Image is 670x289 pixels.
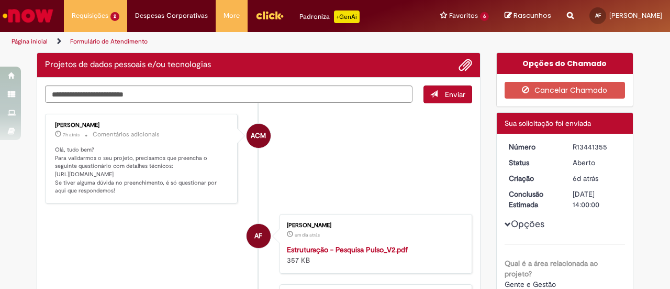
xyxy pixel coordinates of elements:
span: ACM [251,123,266,148]
p: +GenAi [334,10,360,23]
span: Sua solicitação foi enviada [505,119,591,128]
button: Cancelar Chamado [505,82,626,99]
span: um dia atrás [295,232,320,238]
span: AF [595,12,601,19]
time: 26/08/2025 12:03:48 [295,232,320,238]
span: AF [254,223,262,249]
a: Formulário de Atendimento [70,37,148,46]
span: 2 [110,12,119,21]
b: Qual é a área relacionada ao projeto? [505,259,598,279]
small: Comentários adicionais [93,130,160,139]
div: R13441355 [573,142,621,152]
span: 7h atrás [63,132,80,138]
span: Enviar [445,90,465,99]
div: Ana Carolina Melo Pereira [247,124,271,148]
textarea: Digite sua mensagem aqui... [45,85,412,103]
a: Página inicial [12,37,48,46]
span: Gente e Gestão [505,280,556,289]
img: click_logo_yellow_360x200.png [255,7,284,23]
div: Aryane Santos Ferreira [247,224,271,248]
span: 6d atrás [573,174,598,183]
span: More [224,10,240,21]
dt: Número [501,142,565,152]
time: 22/08/2025 20:03:02 [573,174,598,183]
img: ServiceNow [1,5,55,26]
div: Padroniza [299,10,360,23]
div: [DATE] 14:00:00 [573,189,621,210]
dt: Status [501,157,565,168]
time: 27/08/2025 15:31:43 [63,132,80,138]
span: Rascunhos [513,10,551,20]
a: Rascunhos [505,11,551,21]
h2: Projetos de dados pessoais e/ou tecnologias Histórico de tíquete [45,60,211,70]
button: Adicionar anexos [459,58,472,72]
ul: Trilhas de página [8,32,439,51]
div: 22/08/2025 20:03:02 [573,173,621,184]
button: Enviar [423,85,472,103]
div: Aberto [573,157,621,168]
div: [PERSON_NAME] [55,122,229,129]
span: Requisições [72,10,108,21]
div: Opções do Chamado [497,53,633,74]
div: [PERSON_NAME] [287,222,461,229]
div: 357 KB [287,244,461,265]
a: Estruturação - Pesquisa Pulso_V2.pdf [287,245,408,254]
dt: Criação [501,173,565,184]
span: [PERSON_NAME] [609,11,662,20]
dt: Conclusão Estimada [501,189,565,210]
span: 6 [480,12,489,21]
span: Favoritos [449,10,478,21]
span: Despesas Corporativas [135,10,208,21]
p: Olá, tudo bem? Para validarmos o seu projeto, precisamos que preencha o seguinte questionário com... [55,146,229,195]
